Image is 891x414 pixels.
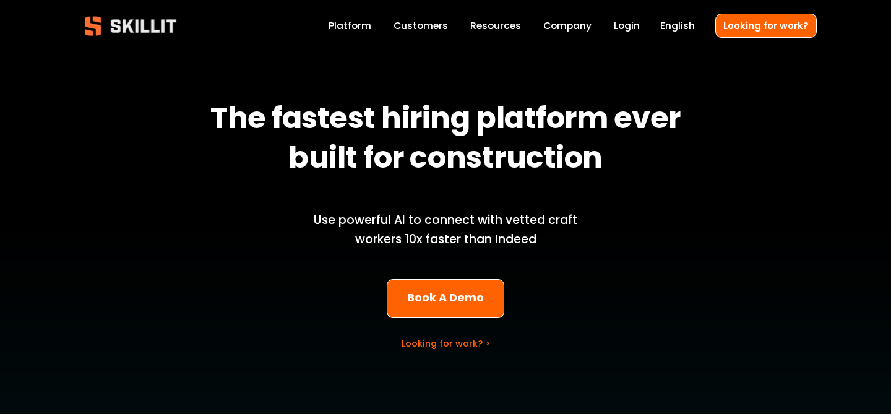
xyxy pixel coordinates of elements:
a: Company [543,17,592,34]
a: Login [614,17,640,34]
a: Book A Demo [387,279,505,318]
a: Looking for work? > [402,337,490,350]
span: English [660,19,695,33]
a: Customers [394,17,448,34]
a: Looking for work? [715,14,817,38]
a: Platform [329,17,371,34]
img: Skillit [74,7,187,45]
a: folder dropdown [470,17,521,34]
p: Use powerful AI to connect with vetted craft workers 10x faster than Indeed [293,211,598,249]
div: language picker [660,17,695,34]
span: Resources [470,19,521,33]
strong: The fastest hiring platform ever built for construction [210,95,686,186]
